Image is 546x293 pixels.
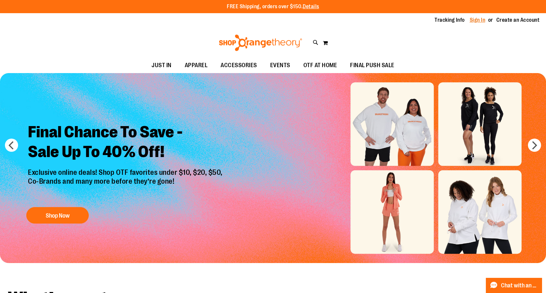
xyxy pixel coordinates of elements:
span: FINAL PUSH SALE [350,58,394,73]
p: FREE Shipping, orders over $150. [227,3,319,11]
a: Final Chance To Save -Sale Up To 40% Off! Exclusive online deals! Shop OTF favorites under $10, $... [23,117,229,227]
a: ACCESSORIES [214,58,264,73]
button: prev [5,139,18,152]
button: next [528,139,541,152]
span: EVENTS [270,58,290,73]
a: Tracking Info [435,16,465,24]
a: Create an Account [496,16,540,24]
img: Shop Orangetheory [218,35,303,51]
button: Chat with an Expert [486,278,542,293]
span: JUST IN [152,58,172,73]
span: ACCESSORIES [221,58,257,73]
a: EVENTS [264,58,297,73]
span: Chat with an Expert [501,282,538,289]
a: Sign In [470,16,486,24]
p: Exclusive online deals! Shop OTF favorites under $10, $20, $50, Co-Brands and many more before th... [23,168,229,200]
a: OTF AT HOME [297,58,344,73]
a: APPAREL [178,58,214,73]
a: JUST IN [145,58,178,73]
a: Details [303,4,319,10]
span: APPAREL [185,58,208,73]
a: FINAL PUSH SALE [344,58,401,73]
span: OTF AT HOME [303,58,337,73]
button: Shop Now [26,207,89,224]
h2: Final Chance To Save - Sale Up To 40% Off! [23,117,229,168]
